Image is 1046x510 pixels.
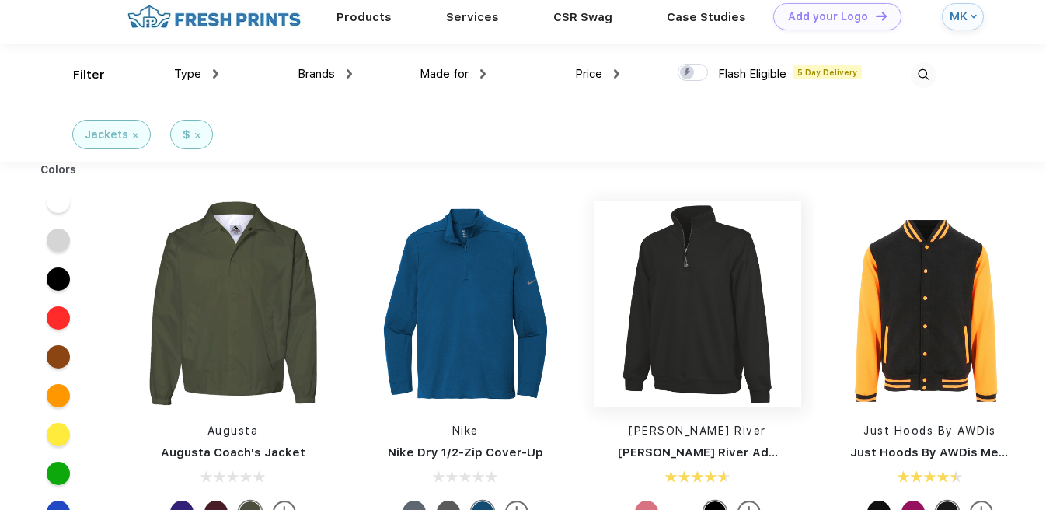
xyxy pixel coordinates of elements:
a: Just Hoods By AWDis [863,424,996,437]
span: 5 Day Delivery [793,65,862,79]
span: Flash Eligible [718,67,786,81]
div: Add your Logo [788,10,868,23]
img: dropdown.png [614,69,619,79]
img: desktop_search.svg [911,62,936,88]
img: fo%20logo%202.webp [123,3,305,30]
div: Colors [29,162,89,178]
a: Nike Dry 1/2-Zip Cover-Up [388,445,543,459]
img: dropdown.png [213,69,218,79]
a: [PERSON_NAME] River Adult Crosswind Quarter Zip Sweatshirt [618,445,991,459]
a: [PERSON_NAME] River [629,424,766,437]
img: filter_cancel.svg [133,133,138,138]
span: Price [575,67,602,81]
a: Products [336,10,392,24]
a: Augusta Coach's Jacket [161,445,305,459]
img: func=resize&h=266 [130,201,336,407]
div: Filter [73,66,105,84]
img: arrow_down_blue.svg [971,13,977,19]
img: dropdown.png [480,69,486,79]
span: Brands [298,67,335,81]
img: func=resize&h=266 [594,201,801,407]
div: MK [950,10,967,23]
img: func=resize&h=266 [827,201,1034,407]
span: Type [174,67,201,81]
img: filter_cancel.svg [195,133,200,138]
div: Jackets [85,127,128,143]
a: Nike [452,424,479,437]
img: func=resize&h=266 [362,201,569,407]
img: dropdown.png [347,69,352,79]
div: $ [183,127,190,143]
img: DT [876,12,887,20]
a: Augusta [207,424,259,437]
span: Made for [420,67,469,81]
